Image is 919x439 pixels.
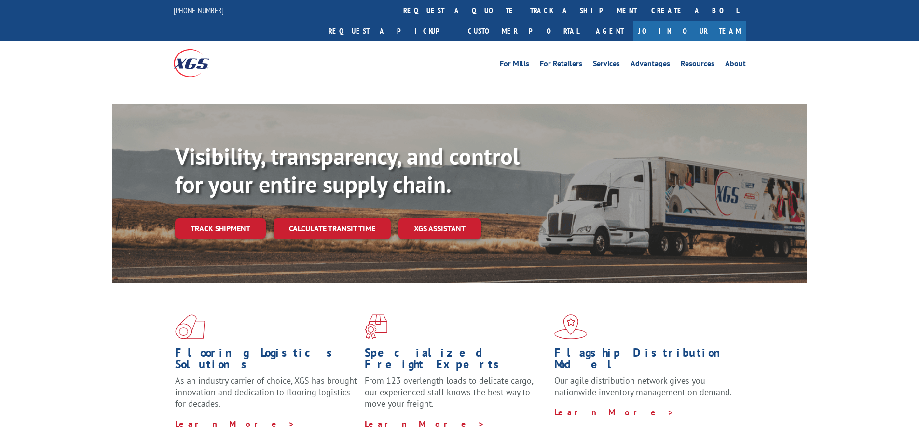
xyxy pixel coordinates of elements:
[681,60,714,70] a: Resources
[554,347,737,375] h1: Flagship Distribution Model
[175,314,205,339] img: xgs-icon-total-supply-chain-intelligence-red
[633,21,746,41] a: Join Our Team
[365,418,485,429] a: Learn More >
[554,407,674,418] a: Learn More >
[175,347,357,375] h1: Flooring Logistics Solutions
[586,21,633,41] a: Agent
[554,314,588,339] img: xgs-icon-flagship-distribution-model-red
[365,314,387,339] img: xgs-icon-focused-on-flooring-red
[175,141,520,199] b: Visibility, transparency, and control for your entire supply chain.
[725,60,746,70] a: About
[461,21,586,41] a: Customer Portal
[398,218,481,239] a: XGS ASSISTANT
[175,418,295,429] a: Learn More >
[500,60,529,70] a: For Mills
[175,218,266,239] a: Track shipment
[174,5,224,15] a: [PHONE_NUMBER]
[593,60,620,70] a: Services
[365,347,547,375] h1: Specialized Freight Experts
[321,21,461,41] a: Request a pickup
[540,60,582,70] a: For Retailers
[554,375,732,398] span: Our agile distribution network gives you nationwide inventory management on demand.
[175,375,357,409] span: As an industry carrier of choice, XGS has brought innovation and dedication to flooring logistics...
[365,375,547,418] p: From 123 overlength loads to delicate cargo, our experienced staff knows the best way to move you...
[274,218,391,239] a: Calculate transit time
[631,60,670,70] a: Advantages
